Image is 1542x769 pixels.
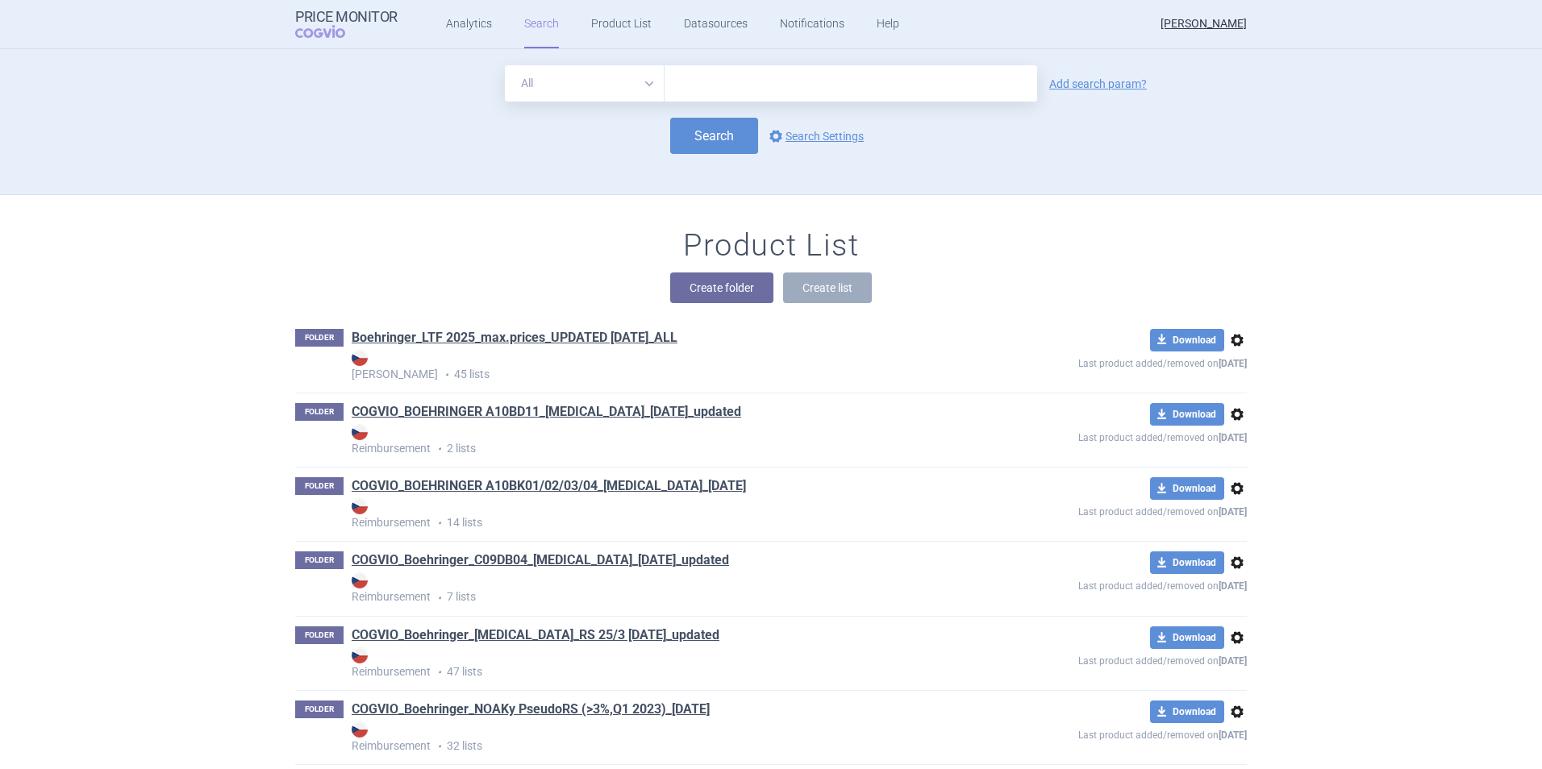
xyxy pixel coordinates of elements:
[352,647,961,678] strong: Reimbursement
[352,498,961,531] p: 14 lists
[683,227,859,264] h1: Product List
[295,551,344,569] p: FOLDER
[961,426,1247,446] p: Last product added/removed on
[1219,432,1247,443] strong: [DATE]
[352,647,368,663] img: CZ
[670,118,758,154] button: Search
[766,127,864,146] a: Search Settings
[352,700,710,718] a: COGVIO_Boehringer_NOAKy PseudoRS (>3%,Q1 2023)_[DATE]
[961,723,1247,743] p: Last product added/removed on
[352,403,741,421] a: COGVIO_BOEHRINGER A10BD11_[MEDICAL_DATA]_[DATE]_updated
[961,649,1247,669] p: Last product added/removed on
[1219,730,1247,741] strong: [DATE]
[352,329,677,347] a: Boehringer_LTF 2025_max.prices_UPDATED [DATE]_ALL
[352,403,741,424] h1: COGVIO_BOEHRINGER A10BD11_JENTADUETO_21.01.2025_updated
[352,424,368,440] img: CZ
[352,350,368,366] img: CZ
[295,9,398,39] a: Price MonitorCOGVIO
[352,721,368,738] img: CZ
[783,272,872,303] button: Create list
[1219,655,1247,667] strong: [DATE]
[431,441,447,457] i: •
[295,25,368,38] span: COGVIO
[352,572,961,603] strong: Reimbursement
[352,626,719,644] a: COGVIO_Boehringer_[MEDICAL_DATA]_RS 25/3 [DATE]_updated
[1219,580,1247,592] strong: [DATE]
[1150,329,1224,351] button: Download
[352,721,961,752] strong: Reimbursement
[1150,700,1224,723] button: Download
[352,350,961,380] strong: [PERSON_NAME]
[352,572,368,588] img: CZ
[352,721,961,754] p: 32 lists
[431,738,447,754] i: •
[1150,403,1224,426] button: Download
[1150,477,1224,500] button: Download
[295,403,344,421] p: FOLDER
[431,590,447,606] i: •
[431,664,447,680] i: •
[431,515,447,531] i: •
[295,9,398,25] strong: Price Monitor
[1150,551,1224,574] button: Download
[352,424,961,455] strong: Reimbursement
[295,477,344,495] p: FOLDER
[352,572,961,605] p: 7 lists
[438,367,454,383] i: •
[352,551,729,572] h1: COGVIO_Boehringer_C09DB04_TWYNSTA_05.06.2025_updated
[352,647,961,680] p: 47 lists
[352,626,719,647] h1: COGVIO_Boehringer_MICARDIS_RS 25/3 05.06.2025_updated
[352,350,961,383] p: 45 lists
[1049,78,1147,89] a: Add search param?
[352,424,961,457] p: 2 lists
[352,498,961,529] strong: Reimbursement
[352,700,710,721] h1: COGVIO_Boehringer_NOAKy PseudoRS (>3%,Q1 2023)_11.05.2025
[295,329,344,347] p: FOLDER
[295,700,344,718] p: FOLDER
[961,574,1247,594] p: Last product added/removed on
[1150,626,1224,649] button: Download
[352,477,746,495] a: COGVIO_BOEHRINGER A10BK01/02/03/04_[MEDICAL_DATA]_[DATE]
[352,477,746,498] h1: COGVIO_BOEHRINGER A10BK01/02/03/04_JARDIANCE_05.06.2025
[352,551,729,569] a: COGVIO_Boehringer_C09DB04_[MEDICAL_DATA]_[DATE]_updated
[295,626,344,644] p: FOLDER
[352,498,368,514] img: CZ
[670,272,773,303] button: Create folder
[961,351,1247,372] p: Last product added/removed on
[1219,506,1247,518] strong: [DATE]
[961,500,1247,520] p: Last product added/removed on
[352,329,677,350] h1: Boehringer_LTF 2025_max.prices_UPDATED 29.05.2025_ALL
[1219,358,1247,369] strong: [DATE]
